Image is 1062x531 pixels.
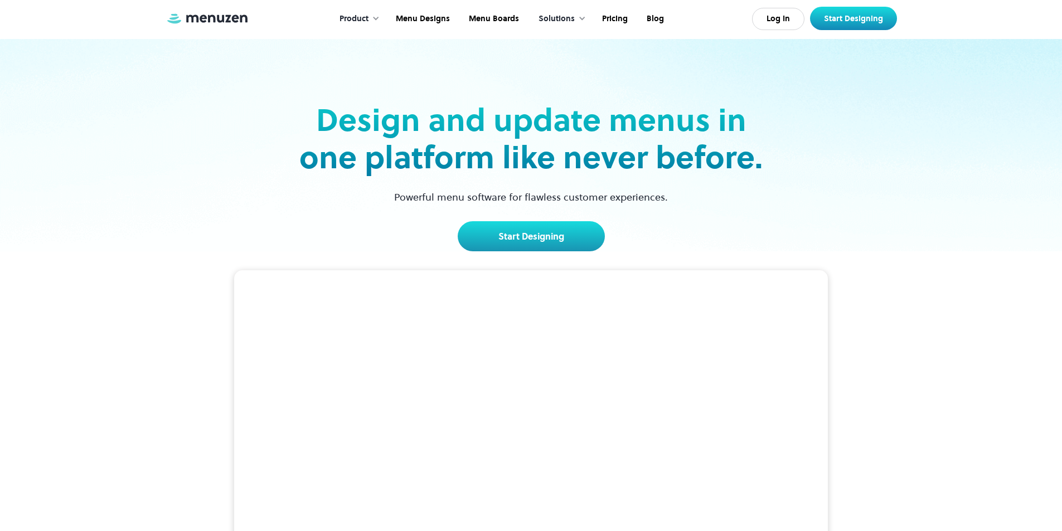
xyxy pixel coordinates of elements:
[458,221,605,251] a: Start Designing
[380,189,682,204] p: Powerful menu software for flawless customer experiences.
[636,2,672,36] a: Blog
[539,13,575,25] div: Solutions
[752,8,804,30] a: Log In
[458,2,527,36] a: Menu Boards
[591,2,636,36] a: Pricing
[296,101,767,176] h2: Design and update menus in one platform like never before.
[385,2,458,36] a: Menu Designs
[340,13,368,25] div: Product
[810,7,897,30] a: Start Designing
[328,2,385,36] div: Product
[527,2,591,36] div: Solutions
